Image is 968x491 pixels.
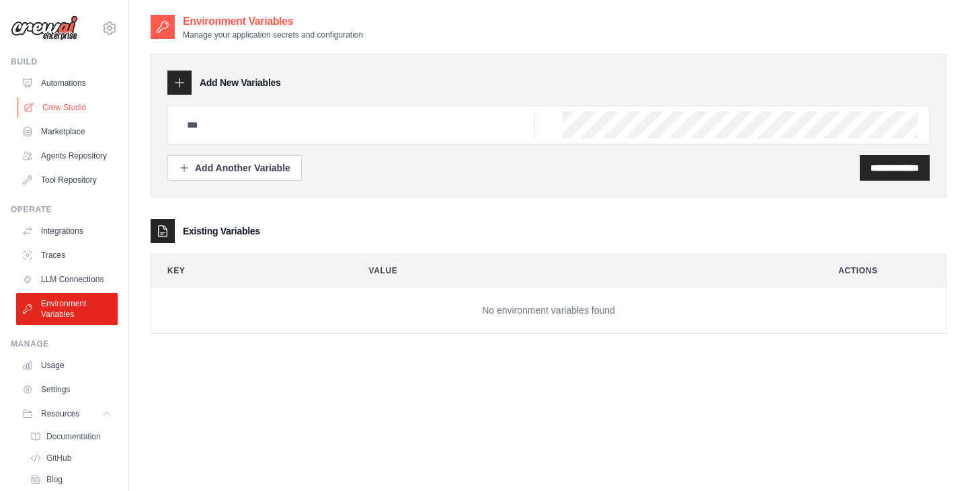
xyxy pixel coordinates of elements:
[183,224,260,238] h3: Existing Variables
[353,255,812,287] th: Value
[41,408,79,419] span: Resources
[16,145,118,167] a: Agents Repository
[24,449,118,467] a: GitHub
[16,355,118,376] a: Usage
[16,169,118,191] a: Tool Repository
[16,220,118,242] a: Integrations
[16,403,118,425] button: Resources
[16,379,118,400] a: Settings
[11,15,78,41] img: Logo
[16,73,118,94] a: Automations
[16,269,118,290] a: LLM Connections
[46,474,63,485] span: Blog
[183,13,363,30] h2: Environment Variables
[167,155,302,181] button: Add Another Variable
[16,244,118,266] a: Traces
[11,204,118,215] div: Operate
[16,293,118,325] a: Environment Variables
[822,255,946,287] th: Actions
[183,30,363,40] p: Manage your application secrets and configuration
[24,470,118,489] a: Blog
[17,97,119,118] a: Crew Studio
[11,56,118,67] div: Build
[200,76,281,89] h3: Add New Variables
[179,161,290,175] div: Add Another Variable
[11,339,118,349] div: Manage
[151,255,342,287] th: Key
[46,431,101,442] span: Documentation
[151,287,946,334] td: No environment variables found
[16,121,118,142] a: Marketplace
[46,453,71,463] span: GitHub
[24,427,118,446] a: Documentation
